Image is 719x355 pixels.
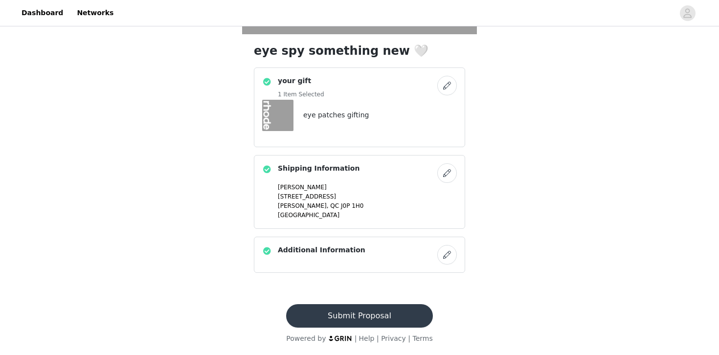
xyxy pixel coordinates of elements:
[286,334,326,342] span: Powered by
[254,42,465,60] h1: eye spy something new 🤍
[278,90,324,99] h5: 1 Item Selected
[278,76,324,86] h4: your gift
[381,334,406,342] a: Privacy
[286,304,432,328] button: Submit Proposal
[377,334,379,342] span: |
[408,334,410,342] span: |
[262,100,293,131] img: eye patches gifting
[328,335,353,341] img: logo
[359,334,375,342] a: Help
[278,192,457,201] p: [STREET_ADDRESS]
[71,2,119,24] a: Networks
[278,183,457,192] p: [PERSON_NAME]
[330,202,339,209] span: QC
[254,237,465,273] div: Additional Information
[355,334,357,342] span: |
[254,67,465,147] div: your gift
[303,110,369,120] h4: eye patches gifting
[683,5,692,21] div: avatar
[341,202,364,209] span: J0P 1H0
[254,155,465,229] div: Shipping Information
[278,211,457,220] p: [GEOGRAPHIC_DATA]
[278,202,329,209] span: [PERSON_NAME],
[412,334,432,342] a: Terms
[16,2,69,24] a: Dashboard
[278,163,359,174] h4: Shipping Information
[278,245,365,255] h4: Additional Information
